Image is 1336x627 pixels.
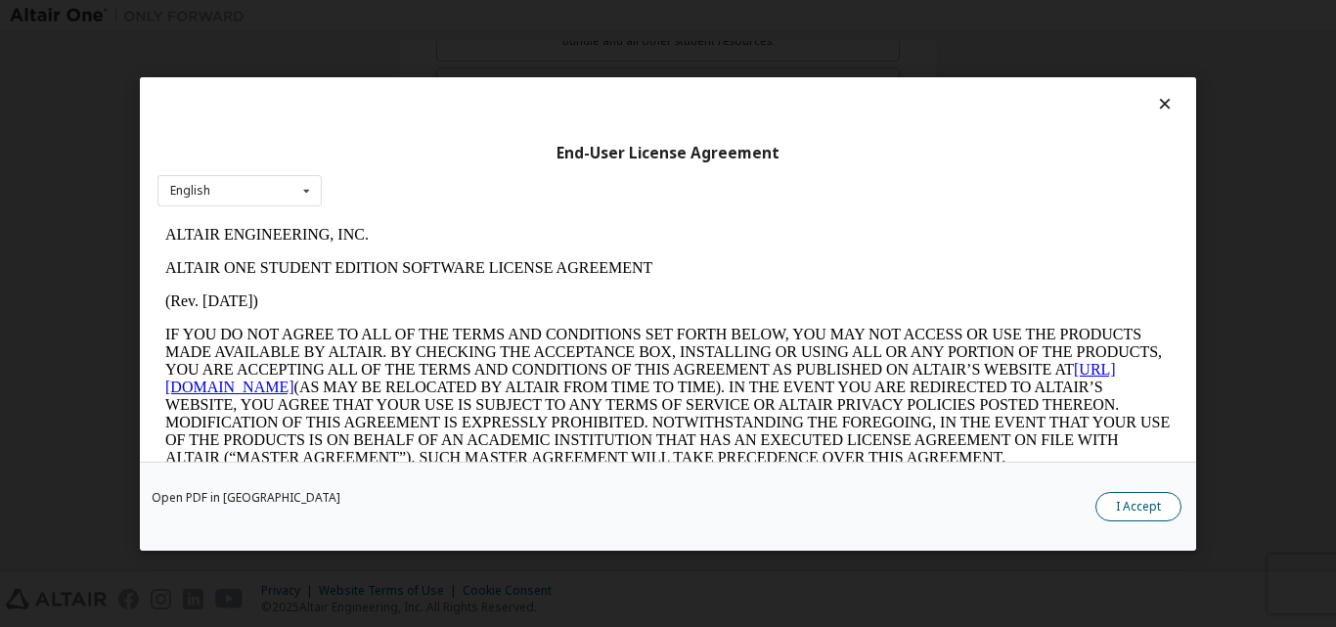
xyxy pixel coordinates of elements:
p: ALTAIR ONE STUDENT EDITION SOFTWARE LICENSE AGREEMENT [8,41,1013,59]
div: End-User License Agreement [157,143,1179,162]
p: ALTAIR ENGINEERING, INC. [8,8,1013,25]
p: IF YOU DO NOT AGREE TO ALL OF THE TERMS AND CONDITIONS SET FORTH BELOW, YOU MAY NOT ACCESS OR USE... [8,108,1013,248]
p: (Rev. [DATE]) [8,74,1013,92]
button: I Accept [1095,491,1181,520]
a: Open PDF in [GEOGRAPHIC_DATA] [152,491,340,503]
p: This Altair One Student Edition Software License Agreement (“Agreement”) is between Altair Engine... [8,264,1013,335]
a: [URL][DOMAIN_NAME] [8,143,958,177]
div: English [170,185,210,197]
